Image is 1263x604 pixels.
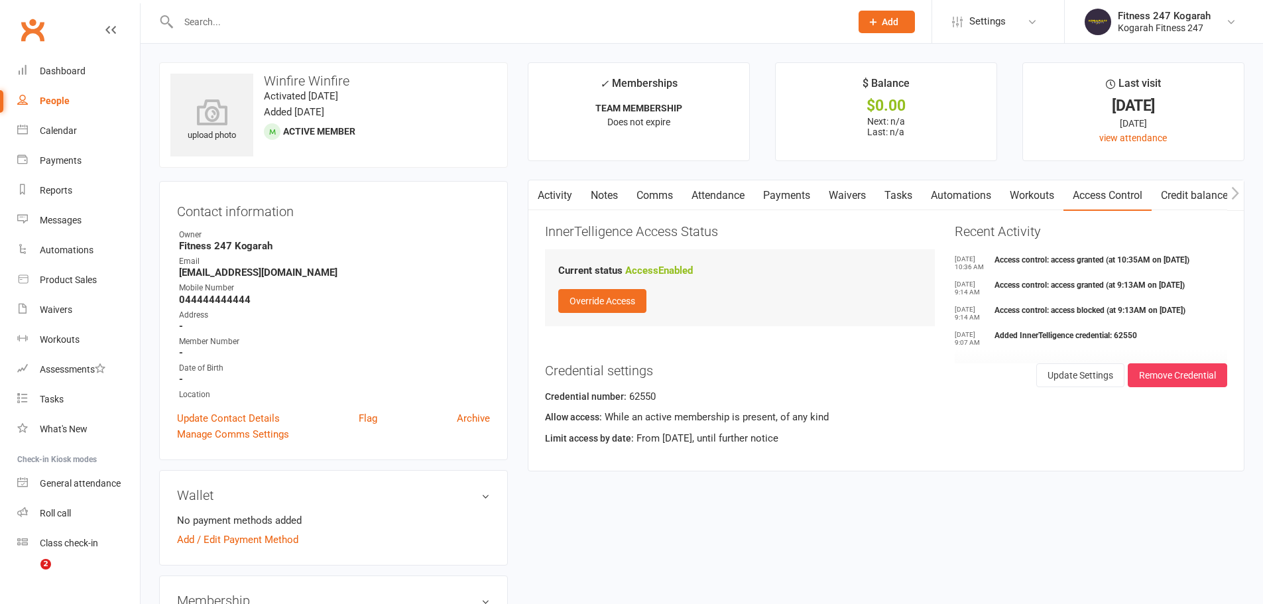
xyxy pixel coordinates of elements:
a: Workouts [1000,180,1063,211]
a: Class kiosk mode [17,528,140,558]
button: Update Settings [1036,363,1124,387]
h3: Winfire Winfire [170,74,497,88]
h3: Recent Activity [955,224,1227,239]
div: Location [179,389,490,401]
a: Roll call [17,499,140,528]
div: Class check-in [40,538,98,548]
div: Roll call [40,508,71,518]
div: upload photo [170,99,253,143]
a: Attendance [682,180,754,211]
iframe: Intercom live chat [13,559,45,591]
time: [DATE] 9:14 AM [955,306,988,322]
div: While an active membership is present, of any kind [545,409,1227,430]
li: No payment methods added [177,513,490,528]
strong: - [179,320,490,332]
div: Tasks [40,394,64,404]
div: [DATE] [1035,99,1232,113]
button: Override Access [558,289,646,313]
a: Activity [528,180,581,211]
li: Added InnerTelligence credential: 62550 [955,331,1227,349]
a: Flag [359,410,377,426]
div: Assessments [40,364,105,375]
div: $ Balance [863,75,910,99]
a: Add / Edit Payment Method [177,532,298,548]
div: Memberships [600,75,678,99]
div: From [DATE], until further notice [545,430,1227,451]
a: Notes [581,180,627,211]
div: People [40,95,70,106]
label: Allow access: [545,410,602,424]
strong: - [179,373,490,385]
a: Archive [457,410,490,426]
a: Waivers [819,180,875,211]
a: Tasks [17,385,140,414]
span: Does not expire [607,117,670,127]
div: Dashboard [40,66,86,76]
a: Dashboard [17,56,140,86]
li: Access control: access granted (at 10:35AM on [DATE]) [955,255,1227,274]
h3: Wallet [177,488,490,503]
a: Calendar [17,116,140,146]
a: Automations [922,180,1000,211]
a: Waivers [17,295,140,325]
div: Last visit [1106,75,1161,99]
p: Next: n/a Last: n/a [788,116,985,137]
a: Product Sales [17,265,140,295]
div: Owner [179,229,490,241]
div: Mobile Number [179,282,490,294]
div: Fitness 247 Kogarah [1118,10,1211,22]
strong: Current status [558,265,623,276]
div: [DATE] [1035,116,1232,131]
li: Access control: access blocked (at 9:13AM on [DATE]) [955,306,1227,324]
a: Access Control [1063,180,1152,211]
strong: 044444444444 [179,294,490,306]
span: Active member [283,126,355,137]
div: Product Sales [40,274,97,285]
a: Clubworx [16,13,49,46]
a: Tasks [875,180,922,211]
a: Update Contact Details [177,410,280,426]
label: Credential number: [545,389,627,404]
div: Date of Birth [179,362,490,375]
div: Payments [40,155,82,166]
a: Payments [754,180,819,211]
div: Member Number [179,335,490,348]
a: Assessments [17,355,140,385]
span: Settings [969,7,1006,36]
time: Activated [DATE] [264,90,338,102]
button: Add [859,11,915,33]
a: Automations [17,235,140,265]
a: Payments [17,146,140,176]
div: Calendar [40,125,77,136]
strong: - [179,347,490,359]
a: view attendance [1099,133,1167,143]
strong: [EMAIL_ADDRESS][DOMAIN_NAME] [179,267,490,278]
strong: Fitness 247 Kogarah [179,240,490,252]
time: [DATE] 9:07 AM [955,331,988,347]
div: What's New [40,424,88,434]
button: Remove Credential [1128,363,1227,387]
div: 62550 [545,389,1227,409]
a: General attendance kiosk mode [17,469,140,499]
label: Limit access by date: [545,431,634,446]
h3: InnerTelligence Access Status [545,224,935,239]
div: Email [179,255,490,268]
a: What's New [17,414,140,444]
div: Waivers [40,304,72,315]
h3: Contact information [177,199,490,219]
a: Credit balance [1152,180,1237,211]
a: People [17,86,140,116]
div: Workouts [40,334,80,345]
a: Reports [17,176,140,206]
div: Reports [40,185,72,196]
strong: TEAM MEMBERSHIP [595,103,682,113]
li: Access control: access granted (at 9:13AM on [DATE]) [955,280,1227,299]
h3: Credential settings [545,363,1227,378]
a: Comms [627,180,682,211]
strong: Access Enabled [625,265,693,276]
a: Manage Comms Settings [177,426,289,442]
div: General attendance [40,478,121,489]
input: Search... [174,13,841,31]
img: thumb_image1749097489.png [1085,9,1111,35]
a: Workouts [17,325,140,355]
